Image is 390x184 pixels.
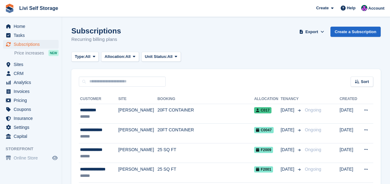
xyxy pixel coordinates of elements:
[305,127,321,132] span: Ongoing
[14,105,51,114] span: Coupons
[79,94,118,104] th: Customer
[305,29,318,35] span: Export
[280,147,295,153] span: [DATE]
[280,127,295,133] span: [DATE]
[3,60,59,69] a: menu
[14,50,59,56] a: Price increases NEW
[51,154,59,162] a: Preview store
[14,96,51,105] span: Pricing
[280,107,295,113] span: [DATE]
[14,31,51,40] span: Tasks
[168,54,173,60] span: All
[71,36,121,43] p: Recurring billing plans
[280,166,295,173] span: [DATE]
[14,78,51,87] span: Analytics
[118,94,157,104] th: Site
[3,31,59,40] a: menu
[157,143,254,163] td: 25 SQ FT
[254,107,271,113] span: C017
[14,40,51,49] span: Subscriptions
[14,60,51,69] span: Sites
[14,123,51,132] span: Settings
[254,147,273,153] span: F2009
[14,22,51,31] span: Home
[3,22,59,31] a: menu
[305,167,321,172] span: Ongoing
[3,123,59,132] a: menu
[14,87,51,96] span: Invoices
[305,147,321,152] span: Ongoing
[101,52,139,62] button: Allocation: All
[3,69,59,78] a: menu
[157,94,254,104] th: Booking
[71,52,99,62] button: Type: All
[339,104,359,124] td: [DATE]
[118,124,157,143] td: [PERSON_NAME]
[14,114,51,123] span: Insurance
[145,54,168,60] span: Unit Status:
[3,40,59,49] a: menu
[118,143,157,163] td: [PERSON_NAME]
[157,163,254,183] td: 25 SQ FT
[157,104,254,124] td: 20FT CONTAINER
[118,104,157,124] td: [PERSON_NAME]
[141,52,181,62] button: Unit Status: All
[14,132,51,141] span: Capital
[118,163,157,183] td: [PERSON_NAME]
[254,127,273,133] span: C0047
[330,27,381,37] a: Create a Subscription
[3,78,59,87] a: menu
[71,27,121,35] h1: Subscriptions
[6,146,62,152] span: Storefront
[105,54,125,60] span: Allocation:
[339,143,359,163] td: [DATE]
[361,79,369,85] span: Sort
[157,124,254,143] td: 20FT CONTAINER
[3,154,59,162] a: menu
[14,69,51,78] span: CRM
[305,107,321,112] span: Ongoing
[280,94,302,104] th: Tenancy
[14,154,51,162] span: Online Store
[85,54,91,60] span: All
[368,5,384,11] span: Account
[14,50,44,56] span: Price increases
[254,166,273,173] span: F2001
[347,5,356,11] span: Help
[48,50,59,56] div: NEW
[3,132,59,141] a: menu
[75,54,85,60] span: Type:
[361,5,367,11] img: Graham Cameron
[5,4,14,13] img: stora-icon-8386f47178a22dfd0bd8f6a31ec36ba5ce8667c1dd55bd0f319d3a0aa187defe.svg
[3,96,59,105] a: menu
[254,94,280,104] th: Allocation
[3,87,59,96] a: menu
[17,3,61,13] a: Livi Self Storage
[3,105,59,114] a: menu
[298,27,325,37] button: Export
[125,54,131,60] span: All
[339,124,359,143] td: [DATE]
[339,94,359,104] th: Created
[339,163,359,183] td: [DATE]
[3,114,59,123] a: menu
[316,5,329,11] span: Create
